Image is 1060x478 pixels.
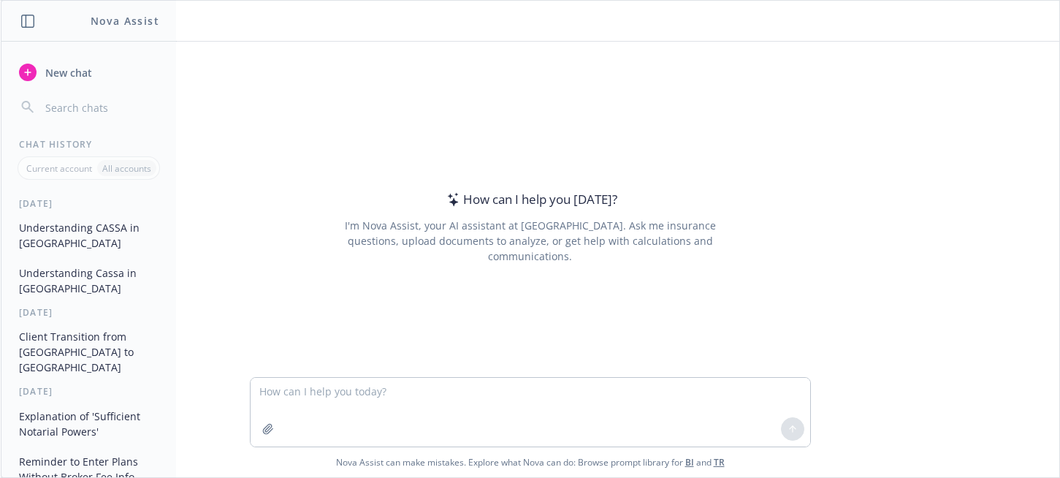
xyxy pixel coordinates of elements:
a: TR [714,456,725,468]
div: [DATE] [1,385,176,398]
button: Client Transition from [GEOGRAPHIC_DATA] to [GEOGRAPHIC_DATA] [13,325,164,379]
div: I'm Nova Assist, your AI assistant at [GEOGRAPHIC_DATA]. Ask me insurance questions, upload docum... [324,218,736,264]
div: [DATE] [1,306,176,319]
button: New chat [13,59,164,86]
button: Explanation of 'Sufficient Notarial Powers' [13,404,164,444]
span: Nova Assist can make mistakes. Explore what Nova can do: Browse prompt library for and [7,447,1053,477]
span: New chat [42,65,92,80]
div: Chat History [1,138,176,151]
button: Understanding Cassa in [GEOGRAPHIC_DATA] [13,261,164,300]
div: How can I help you [DATE]? [443,190,617,209]
input: Search chats [42,97,159,118]
div: [DATE] [1,197,176,210]
p: Current account [26,162,92,175]
a: BI [685,456,694,468]
h1: Nova Assist [91,13,159,29]
button: Understanding CASSA in [GEOGRAPHIC_DATA] [13,216,164,255]
p: All accounts [102,162,151,175]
